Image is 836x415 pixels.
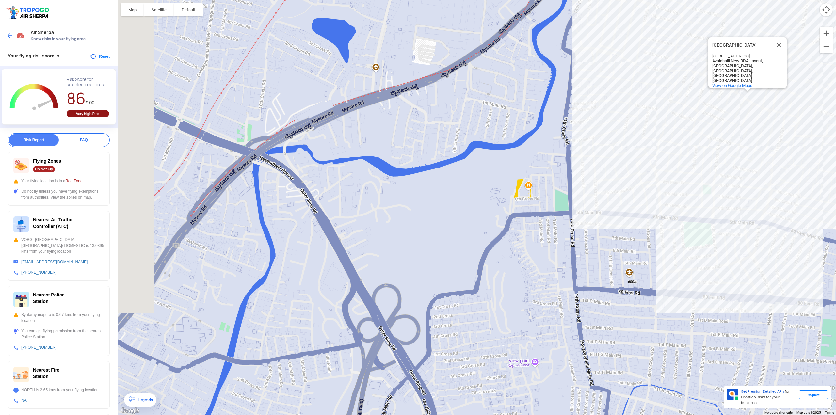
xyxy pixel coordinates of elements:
a: Open this area in Google Maps (opens a new window) [119,407,141,415]
div: [STREET_ADDRESS] [712,54,771,58]
div: Risk Score for selected location is [67,77,109,88]
img: ic_police_station.svg [13,292,29,307]
span: 86 [67,88,86,109]
img: ic_firestation.svg [13,367,29,382]
div: You can get flying permission from the nearest Police Station [13,328,104,340]
span: /100 [86,100,94,105]
button: Show street map [121,3,144,16]
img: Google [119,407,141,415]
div: Do not fly unless you have flying exemptions from authorities. View the zones on map. [13,188,104,200]
span: Map data ©2025 [796,411,821,414]
img: ic_tgdronemaps.svg [5,5,51,20]
a: NA [21,398,27,403]
button: Reset [89,53,110,60]
div: Very high Risk [67,110,109,117]
span: Red Zone [65,179,83,183]
img: ic_atc.svg [13,216,29,232]
g: Chart [7,77,61,118]
div: Do Not Fly [33,166,55,172]
a: [PHONE_NUMBER] [21,270,56,275]
div: Byatarayanapura is 0.67 kms from your flying location [13,312,104,324]
a: View on Google Maps [712,83,752,88]
span: Nearest Fire Station [33,367,59,379]
div: NORTH is 2.65 kms from your flying location [13,387,104,393]
button: Zoom in [820,27,833,40]
a: Terms [825,411,834,414]
img: Premium APIs [727,389,738,400]
span: Get Premium Detailed APIs [741,389,785,394]
span: Air Sherpa [31,30,111,35]
div: [GEOGRAPHIC_DATA] [712,43,771,48]
img: ic_nofly.svg [13,158,29,173]
span: Nearest Air Traffic Controller (ATC) [33,217,72,229]
div: [GEOGRAPHIC_DATA] [712,78,771,83]
img: Risk Scores [16,31,24,39]
button: Map camera controls [820,3,833,16]
span: Nearest Police Station [33,292,65,304]
img: Legends [128,396,136,404]
div: FAQ [59,134,109,146]
button: Show satellite imagery [144,3,174,16]
span: Know risks in your flying area [31,36,111,41]
button: Keyboard shortcuts [764,410,793,415]
a: [EMAIL_ADDRESS][DOMAIN_NAME] [21,260,88,264]
span: Your flying risk score is [8,53,59,58]
div: Avalahalli New BDA Layout, [GEOGRAPHIC_DATA], [GEOGRAPHIC_DATA], [GEOGRAPHIC_DATA] [712,58,771,78]
button: Close [771,37,787,53]
span: Flying Zones [33,158,61,164]
button: Zoom out [820,40,833,53]
div: VOBG- [GEOGRAPHIC_DATA] [GEOGRAPHIC_DATA]/ DOMESTIC is 13.0395 kms from your flying location [13,237,104,254]
img: ic_arrow_back_blue.svg [7,32,13,39]
div: R K Public School [708,37,787,88]
div: Your flying location is in a [13,178,104,184]
div: Request [799,390,828,399]
div: for Location Risks for your business. [738,389,799,406]
div: Legends [136,396,153,404]
a: [PHONE_NUMBER] [21,345,56,350]
div: Risk Report [9,134,59,146]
